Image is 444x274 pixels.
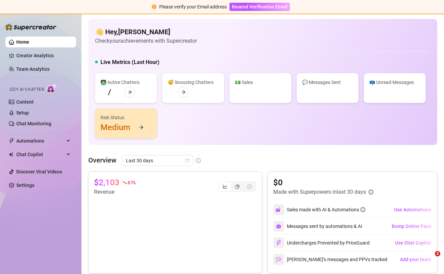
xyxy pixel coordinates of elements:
article: Check your achievements with Supercreator [95,37,197,45]
h4: 👋 Hey, [PERSON_NAME] [95,27,197,37]
a: Discover Viral Videos [16,169,62,174]
span: Add your team [400,257,431,262]
span: Chat Copilot [16,149,64,160]
span: arrow-right [127,90,132,94]
span: pie-chart [235,184,240,189]
button: Add your team [400,254,431,265]
span: 2 [435,251,440,256]
h5: Live Metrics (Last Hour) [100,58,160,66]
article: Made with Superpowers in last 30 days [273,188,366,196]
button: Use Chat Copilot [395,237,431,248]
img: svg%3e [276,207,282,213]
article: $0 [273,177,373,188]
a: Team Analytics [16,66,50,72]
div: Please verify your Email address [159,3,227,10]
div: Sales made with AI & Automations [287,206,365,213]
a: Home [16,39,29,45]
span: info-circle [360,207,365,212]
a: Creator Analytics [16,50,71,61]
img: svg%3e [276,240,282,246]
span: Bump Online Fans [392,224,431,229]
span: calendar [185,159,189,163]
a: Content [16,99,34,105]
article: Overview [88,155,116,165]
div: 😴 Snoozing Chatters [168,79,219,86]
div: 📪 Unread Messages [369,79,420,86]
span: Resend Verification Email [232,4,288,9]
article: Revenue [94,188,135,196]
span: arrow-right [181,90,186,94]
span: Izzy AI Chatter [10,86,44,93]
a: Chat Monitoring [16,121,51,126]
img: logo-BBDzfeDw.svg [5,24,56,30]
button: Use Automations [394,204,431,215]
article: $2,103 [94,177,119,188]
span: line-chart [223,184,227,189]
span: Use Automations [394,207,431,212]
span: Use Chat Copilot [395,240,431,246]
iframe: Intercom live chat [421,251,437,267]
div: Messages sent by automations & AI [273,221,362,232]
div: segmented control [218,181,256,192]
span: info-circle [196,158,201,163]
span: exclamation-circle [152,4,156,9]
div: 💵 Sales [235,79,286,86]
a: Settings [16,183,34,188]
span: Automations [16,135,64,146]
span: dollar-circle [247,184,252,189]
span: 61 % [128,179,135,186]
img: AI Chatter [47,84,57,93]
div: [PERSON_NAME]’s messages and PPVs tracked [273,254,387,265]
img: Chat Copilot [9,152,13,157]
div: Undercharges Prevented by PriceGuard [273,237,370,248]
span: arrow-right [139,125,144,130]
img: svg%3e [276,224,281,229]
button: Resend Verification Email [229,3,290,11]
span: Last 30 days [126,155,189,166]
div: Risk Status [100,114,151,121]
button: Bump Online Fans [391,221,431,232]
span: info-circle [369,190,373,194]
div: 👩‍💻 Active Chatters [100,79,151,86]
div: 💬 Messages Sent [302,79,353,86]
a: Setup [16,110,29,115]
span: thunderbolt [9,138,14,144]
span: fall [122,180,127,185]
img: svg%3e [276,256,282,262]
